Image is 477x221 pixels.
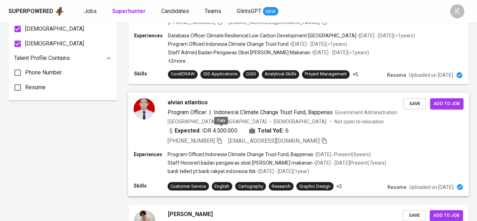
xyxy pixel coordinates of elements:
span: Program Officer [168,109,206,115]
p: Uploaded on [DATE] [409,183,453,190]
span: Indonesia Climate Change Trust Fund, Bappenas [214,109,333,115]
p: Program Officer | Indonesia Climate Change Trust Fund [168,41,289,48]
div: English [215,183,229,190]
p: • [DATE] - [DATE] Present ( 7 years ) [313,159,386,166]
p: • [DATE] - [DATE] ( <1 years ) [289,41,347,48]
span: [EMAIL_ADDRESS][DOMAIN_NAME] [228,137,320,144]
p: • [DATE] - [DATE] ( <1 years ) [356,32,415,39]
p: Staff Honorer | badan pengawas obat [PERSON_NAME] makanan [168,159,313,166]
p: Program Officer | Indonesia Climate Change Trust Fund, Bappenas [168,151,313,158]
div: GIS Applications [203,71,237,78]
p: Skills [134,70,168,77]
button: Add to job [430,98,463,109]
div: Project Management [305,71,347,78]
p: bank teller | pt bank rakyat indonesia tbk [168,168,256,175]
div: Superpowered [8,7,53,16]
a: Superhunter [112,7,147,16]
span: NEW [263,8,278,15]
p: Uploaded on [DATE] [409,72,453,79]
span: Add to job [433,211,459,220]
span: Save [407,99,422,108]
b: Superhunter [112,8,146,14]
button: Save [403,210,425,221]
p: +5 [352,71,358,78]
span: Resume [25,83,46,92]
div: Research [272,183,291,190]
span: [EMAIL_ADDRESS][DOMAIN_NAME] [229,19,320,25]
span: Candidates [161,8,189,14]
p: +2 more ... [168,57,415,65]
button: Save [403,98,426,109]
button: Add to job [430,210,463,221]
div: Analytical Skills [265,71,296,78]
span: Save [406,211,422,220]
span: alvian atlantico [168,98,208,106]
span: [PHONE_NUMBER] [168,137,215,144]
div: Cartography [238,183,263,190]
a: Candidates [161,7,191,16]
span: [PERSON_NAME] [168,210,213,219]
b: Expected: [175,127,201,135]
span: Government Administration [335,109,397,115]
p: Staff Admin | Badan Pengawas Obat [PERSON_NAME] Makanan [168,49,310,56]
p: Experiences [134,32,168,39]
a: GlintsGPT NEW [237,7,278,16]
span: [DEMOGRAPHIC_DATA] [25,25,84,33]
p: • [DATE] - [DATE] ( <1 years ) [310,49,369,56]
a: alvian atlanticoProgram Officer|Indonesia Climate Change Trust Fund, BappenasGovernment Administr... [128,93,469,196]
p: Resume [387,72,406,79]
a: Superpoweredapp logo [8,6,64,17]
p: Database Officer Climate Resilience | Low Carbon Development [GEOGRAPHIC_DATA] [168,32,356,39]
p: Not open to relocation [334,118,384,125]
div: QGIS [246,71,256,78]
span: [PHONE_NUMBER] [168,19,215,25]
p: Talent Profile Contains [14,54,70,62]
span: 6 [285,127,289,135]
div: Customer Service [170,183,206,190]
div: [GEOGRAPHIC_DATA], [GEOGRAPHIC_DATA] [168,118,267,125]
p: Experiences [134,151,168,158]
span: [DEMOGRAPHIC_DATA] [25,39,84,48]
img: d53515b0730f59009f3137878a5d36c4.jpg [134,98,155,119]
span: Teams [205,8,221,14]
div: IDR 4.500.000 [168,127,237,135]
a: Jobs [84,7,98,16]
b: Total YoE: [258,127,284,135]
span: GlintsGPT [237,8,261,14]
a: Teams [205,7,223,16]
p: Resume [387,183,406,190]
p: • [DATE] - [DATE] ( 1 year ) [256,168,309,175]
p: +5 [336,183,342,190]
p: • [DATE] - Present ( 6 years ) [313,151,370,158]
div: CorelDRAW [171,71,195,78]
div: Talent Profile Contains [14,51,111,65]
span: Add to job [434,99,460,108]
span: Jobs [84,8,97,14]
div: K [450,4,464,18]
span: [DEMOGRAPHIC_DATA] [274,118,327,125]
img: app logo [55,6,64,17]
span: | [209,108,211,116]
span: Phone Number [25,68,62,77]
div: Graphic Design [299,183,331,190]
p: Skills [134,182,168,189]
